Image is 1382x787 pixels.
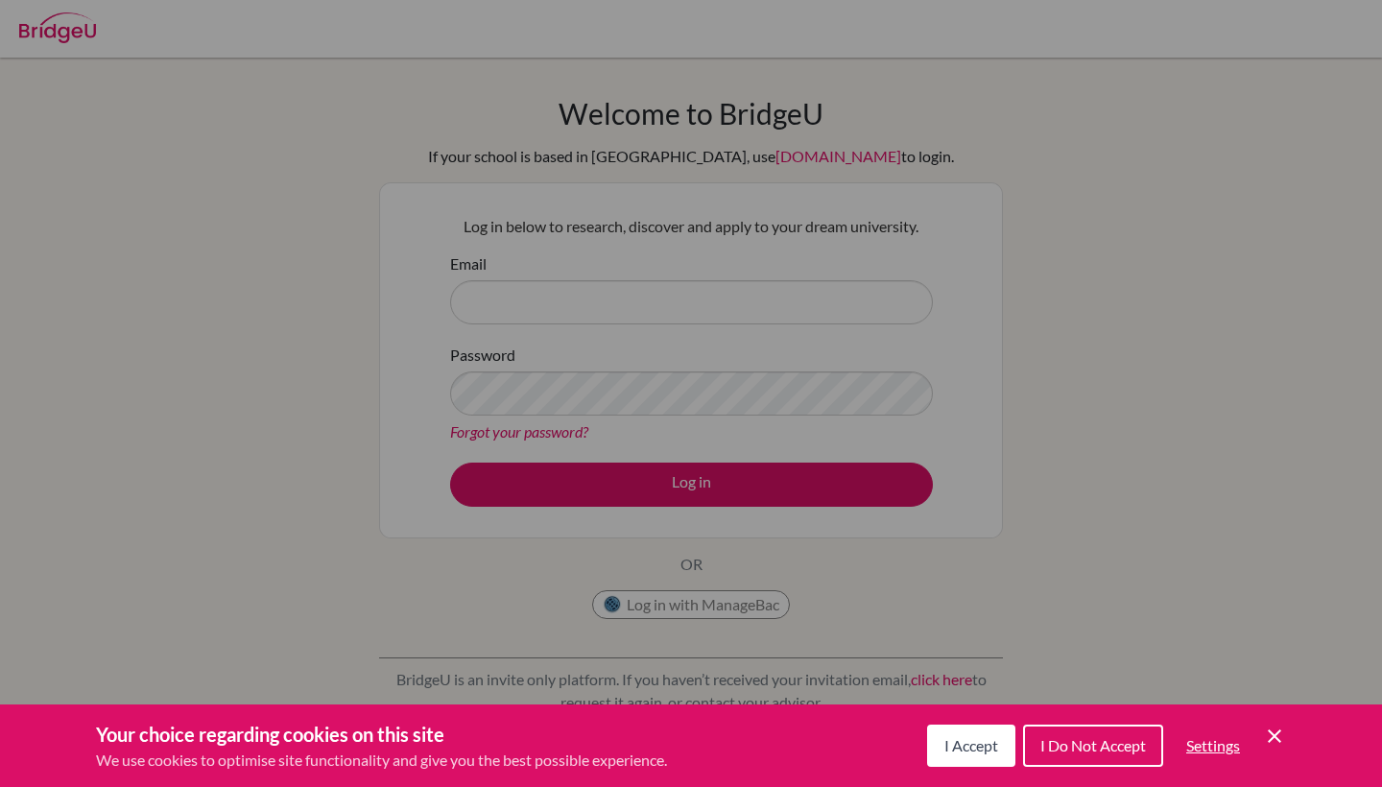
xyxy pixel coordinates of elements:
span: Settings [1186,736,1240,754]
button: I Do Not Accept [1023,725,1163,767]
button: Save and close [1263,725,1286,748]
span: I Do Not Accept [1040,736,1146,754]
button: Settings [1171,727,1255,765]
span: I Accept [944,736,998,754]
h3: Your choice regarding cookies on this site [96,720,667,749]
button: I Accept [927,725,1015,767]
p: We use cookies to optimise site functionality and give you the best possible experience. [96,749,667,772]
